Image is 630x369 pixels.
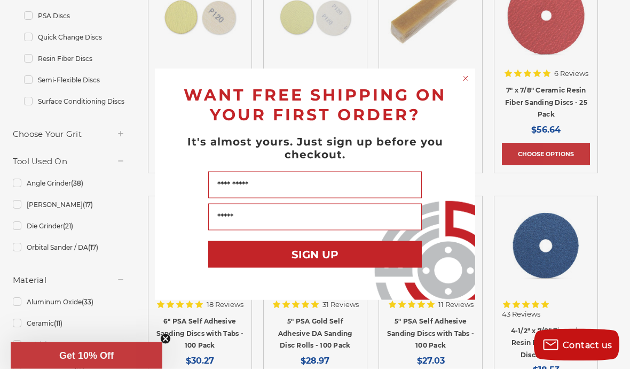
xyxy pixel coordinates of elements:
span: Contact us [563,340,612,350]
span: WANT FREE SHIPPING ON YOUR FIRST ORDER? [184,85,446,125]
span: It's almost yours. Just sign up before you checkout. [187,135,443,161]
button: SIGN UP [208,241,422,268]
button: Contact us [534,329,619,361]
button: Close dialog [460,73,471,84]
